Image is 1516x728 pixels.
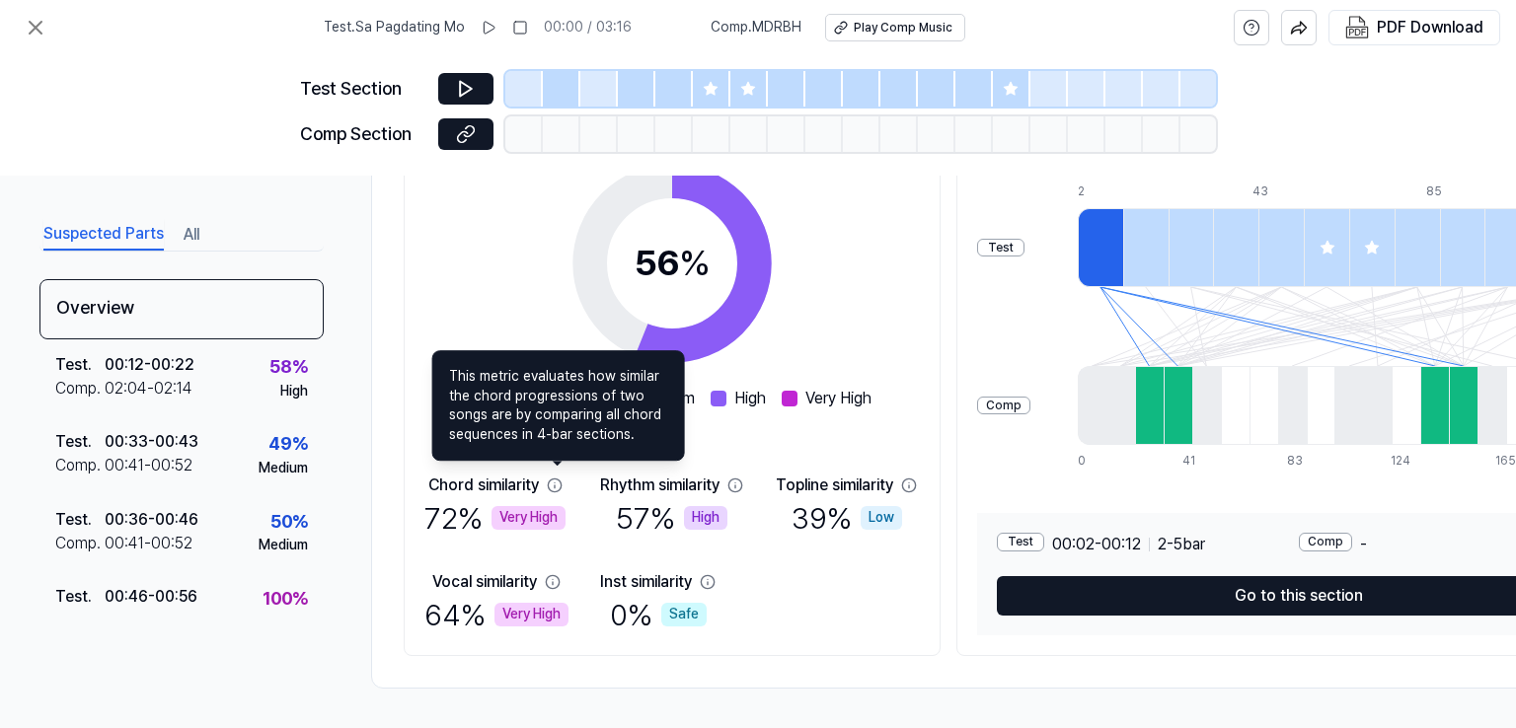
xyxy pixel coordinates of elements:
[55,377,105,400] div: Comp .
[432,570,537,594] div: Vocal similarity
[1426,183,1472,200] div: 85
[734,387,766,410] span: High
[55,585,105,609] div: Test .
[268,430,308,459] div: 49 %
[977,239,1024,257] div: Test
[494,603,568,626] div: Very High
[1078,183,1123,200] div: 2
[610,594,707,635] div: 0 %
[1052,533,1141,556] span: 00:02 - 00:12
[805,387,872,410] span: Very High
[105,508,198,532] div: 00:36 - 00:46
[1158,533,1205,556] span: 2 - 5 bar
[1290,19,1308,36] img: share
[661,603,707,626] div: Safe
[616,497,727,539] div: 57 %
[1243,18,1260,37] svg: help
[105,377,192,400] div: 02:04 - 02:14
[635,237,711,290] div: 56
[1299,533,1352,551] div: Comp
[792,497,902,539] div: 39 %
[1234,10,1269,45] button: help
[1391,453,1419,470] div: 124
[776,473,893,497] div: Topline similarity
[544,18,632,37] div: 00:00 / 03:16
[259,536,308,555] div: Medium
[270,508,308,537] div: 50 %
[1182,453,1211,470] div: 41
[55,353,105,377] div: Test .
[1252,183,1298,200] div: 43
[184,219,199,251] button: All
[679,242,711,284] span: %
[324,18,465,37] span: Test . Sa Pagdating Mo
[105,585,197,609] div: 00:46 - 00:56
[105,454,192,477] div: 00:41 - 00:52
[1377,15,1483,40] div: PDF Download
[263,585,308,614] div: 100 %
[1345,16,1369,39] img: PDF Download
[280,382,308,401] div: High
[300,120,426,149] div: Comp Section
[55,454,105,477] div: Comp .
[854,20,952,36] div: Play Comp Music
[977,397,1030,415] div: Comp
[1341,11,1487,44] button: PDF Download
[600,570,692,594] div: Inst similarity
[428,473,539,497] div: Chord similarity
[55,430,105,454] div: Test .
[600,473,720,497] div: Rhythm similarity
[684,506,727,530] div: High
[55,532,105,555] div: Comp .
[1078,453,1106,470] div: 0
[105,353,194,377] div: 00:12 - 00:22
[424,497,566,539] div: 72 %
[711,18,801,37] span: Comp . MDRBH
[997,533,1044,551] div: Test
[43,219,164,251] button: Suspected Parts
[825,14,965,41] button: Play Comp Music
[449,367,668,444] span: This metric evaluates how similar the chord progressions of two songs are by comparing all chord ...
[300,75,426,104] div: Test Section
[39,279,324,339] div: Overview
[492,506,566,530] div: Very High
[259,459,308,478] div: Medium
[55,508,105,532] div: Test .
[105,532,192,555] div: 00:41 - 00:52
[105,430,198,454] div: 00:33 - 00:43
[269,353,308,382] div: 58 %
[861,506,902,530] div: Low
[1287,453,1316,470] div: 83
[424,594,568,635] div: 64 %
